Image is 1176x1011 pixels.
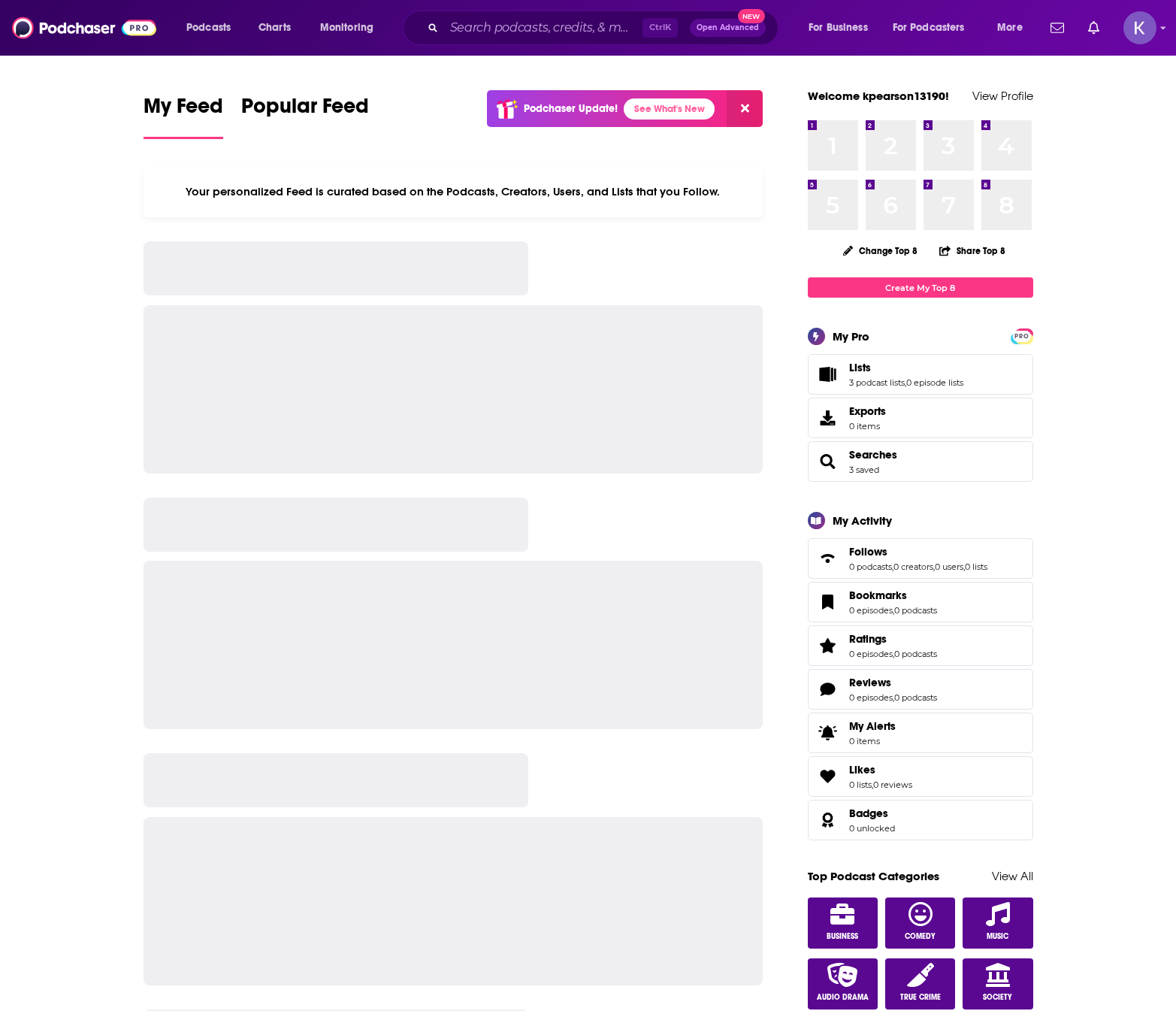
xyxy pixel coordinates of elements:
[808,441,1033,482] span: Searches
[808,897,878,949] a: Business
[624,98,715,120] a: See What's New
[963,561,965,572] span: ,
[690,19,766,37] button: Open AdvancedNew
[813,548,843,569] a: Follows
[849,763,912,776] a: Likes
[310,16,393,40] button: open menu
[1044,15,1070,41] a: Show notifications dropdown
[849,545,887,558] span: Follows
[834,241,927,260] button: Change Top 8
[933,561,935,572] span: ,
[12,14,156,42] img: Podchaser - Follow, Share and Rate Podcasts
[808,625,1033,666] span: Ratings
[965,561,987,572] a: 0 lists
[808,538,1033,579] span: Follows
[893,692,894,703] span: ,
[894,692,937,703] a: 0 podcasts
[849,763,875,776] span: Likes
[808,958,878,1009] a: Audio Drama
[849,545,987,558] a: Follows
[972,89,1033,103] a: View Profile
[249,16,300,40] a: Charts
[813,592,843,613] a: Bookmarks
[813,407,843,428] span: Exports
[849,421,886,431] span: 0 items
[894,605,937,616] a: 0 podcasts
[833,513,892,528] div: My Activity
[813,766,843,787] a: Likes
[885,958,956,1009] a: True Crime
[992,869,1033,883] a: View All
[849,361,871,374] span: Lists
[738,9,765,23] span: New
[813,722,843,743] span: My Alerts
[849,649,893,659] a: 0 episodes
[813,364,843,385] a: Lists
[808,354,1033,395] span: Lists
[808,800,1033,840] span: Badges
[144,93,223,128] span: My Feed
[873,779,912,790] a: 0 reviews
[849,589,937,602] a: Bookmarks
[849,692,893,703] a: 0 episodes
[849,404,886,418] span: Exports
[849,632,887,646] span: Ratings
[241,93,369,128] span: Popular Feed
[905,377,906,388] span: ,
[849,361,963,374] a: Lists
[849,448,897,462] a: Searches
[963,897,1033,949] a: Music
[1123,11,1156,44] img: User Profile
[417,11,793,45] div: Search podcasts, credits, & more...
[849,632,937,646] a: Ratings
[808,869,939,883] a: Top Podcast Categories
[809,17,868,38] span: For Business
[997,17,1023,38] span: More
[883,16,987,40] button: open menu
[808,398,1033,438] a: Exports
[1013,330,1031,341] a: PRO
[893,649,894,659] span: ,
[849,589,907,602] span: Bookmarks
[849,465,879,475] a: 3 saved
[320,17,373,38] span: Monitoring
[798,16,887,40] button: open menu
[900,993,941,1002] span: True Crime
[849,719,896,733] span: My Alerts
[241,93,369,139] a: Popular Feed
[1123,11,1156,44] button: Show profile menu
[893,561,933,572] a: 0 creators
[849,736,896,746] span: 0 items
[813,810,843,831] a: Badges
[987,16,1041,40] button: open menu
[849,561,892,572] a: 0 podcasts
[808,277,1033,298] a: Create My Top 8
[444,16,642,40] input: Search podcasts, credits, & more...
[849,377,905,388] a: 3 podcast lists
[893,605,894,616] span: ,
[849,823,895,834] a: 0 unlocked
[808,756,1033,797] span: Likes
[827,932,858,941] span: Business
[849,676,937,689] a: Reviews
[849,807,895,820] a: Badges
[939,236,1006,265] button: Share Top 8
[176,16,250,40] button: open menu
[813,679,843,700] a: Reviews
[935,561,963,572] a: 0 users
[808,713,1033,753] a: My Alerts
[833,329,869,344] div: My Pro
[813,635,843,656] a: Ratings
[849,676,891,689] span: Reviews
[808,582,1033,622] span: Bookmarks
[1123,11,1156,44] span: Logged in as kpearson13190
[524,102,618,115] p: Podchaser Update!
[144,166,763,217] div: Your personalized Feed is curated based on the Podcasts, Creators, Users, and Lists that you Follow.
[905,932,936,941] span: Comedy
[1082,15,1105,41] a: Show notifications dropdown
